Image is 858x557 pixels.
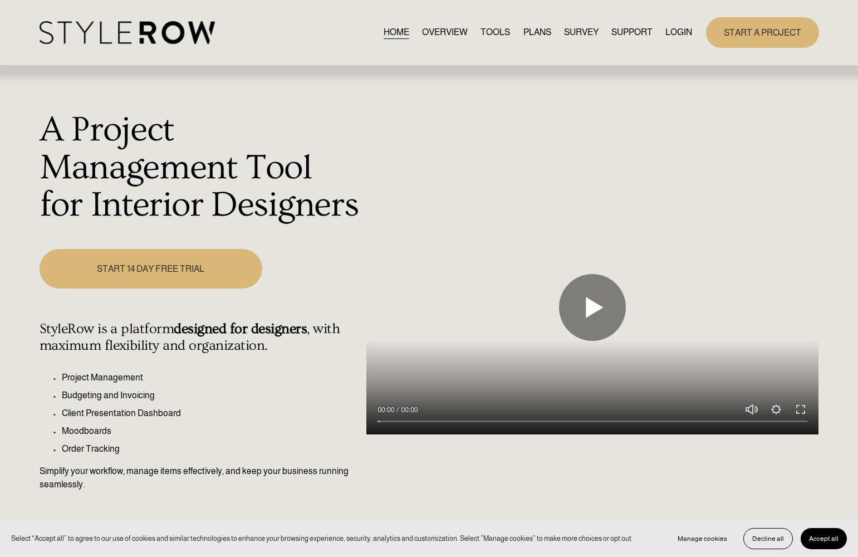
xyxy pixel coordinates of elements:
[669,528,736,549] button: Manage cookies
[801,528,847,549] button: Accept all
[397,404,420,416] div: Duration
[559,274,626,341] button: Play
[62,442,361,456] p: Order Tracking
[743,528,793,549] button: Decline all
[564,25,599,40] a: SURVEY
[752,535,784,543] span: Decline all
[377,404,397,416] div: Current time
[40,111,361,224] h1: A Project Management Tool for Interior Designers
[611,25,653,40] a: folder dropdown
[62,424,361,438] p: Moodboards
[422,25,468,40] a: OVERVIEW
[678,535,727,543] span: Manage cookies
[40,21,215,44] img: StyleRow
[62,371,361,384] p: Project Management
[377,418,807,426] input: Seek
[706,17,819,48] a: START A PROJECT
[11,533,633,544] p: Select “Accept all” to agree to our use of cookies and similar technologies to enhance your brows...
[40,465,361,491] p: Simplify your workflow, manage items effectively, and keep your business running seamlessly.
[809,535,839,543] span: Accept all
[384,25,409,40] a: HOME
[174,321,307,337] strong: designed for designers
[611,26,653,39] span: SUPPORT
[665,25,692,40] a: LOGIN
[40,321,361,354] h4: StyleRow is a platform , with maximum flexibility and organization.
[62,389,361,402] p: Budgeting and Invoicing
[62,407,361,420] p: Client Presentation Dashboard
[481,25,510,40] a: TOOLS
[40,249,262,289] a: START 14 DAY FREE TRIAL
[523,25,551,40] a: PLANS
